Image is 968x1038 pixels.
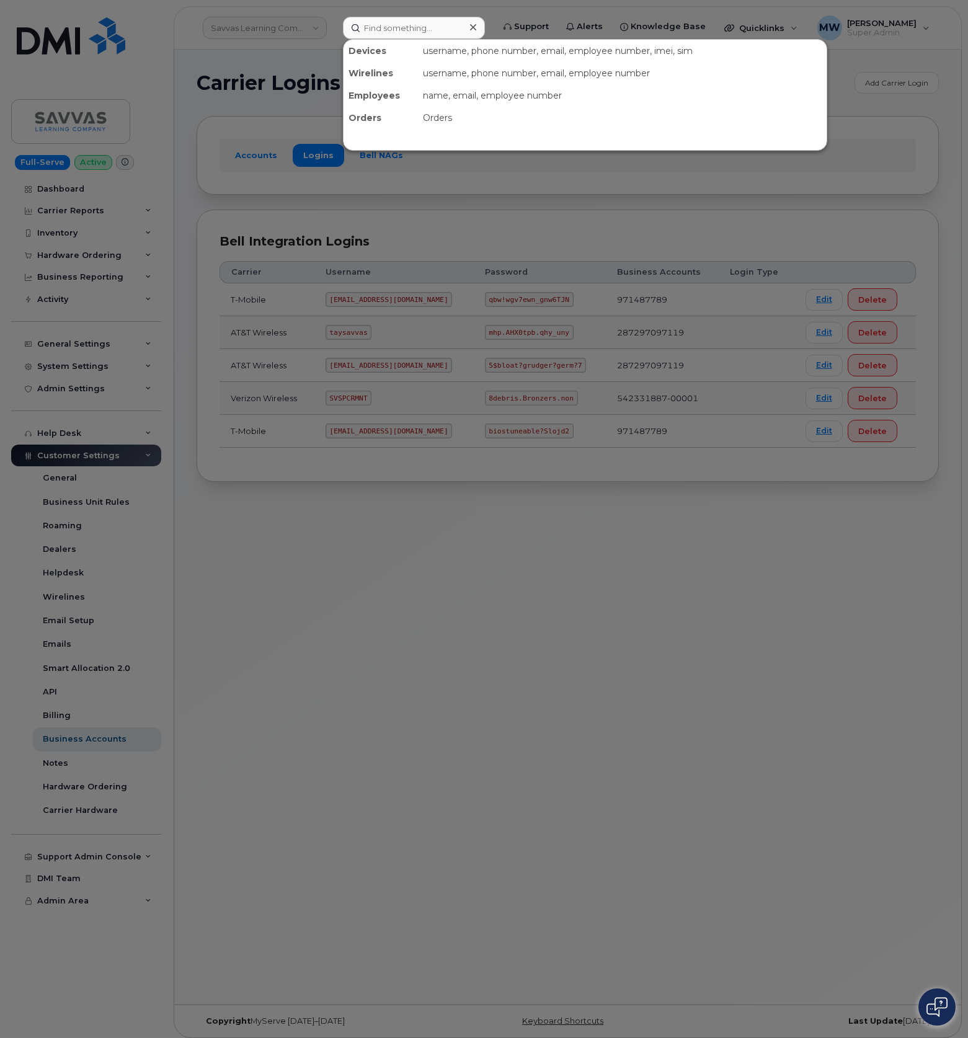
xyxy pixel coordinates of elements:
div: Wirelines [344,62,418,84]
div: Employees [344,84,418,107]
div: Devices [344,40,418,62]
div: username, phone number, email, employee number [418,62,827,84]
div: Orders [344,107,418,129]
img: Open chat [926,997,948,1017]
div: Orders [418,107,827,129]
div: username, phone number, email, employee number, imei, sim [418,40,827,62]
div: name, email, employee number [418,84,827,107]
